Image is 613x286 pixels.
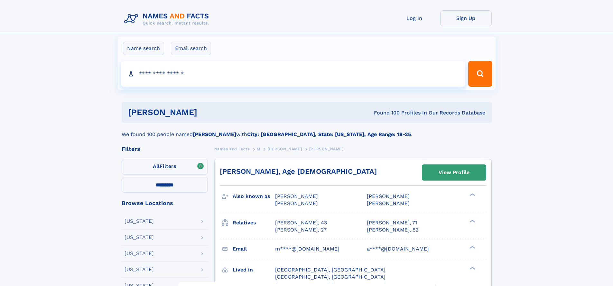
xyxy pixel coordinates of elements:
[214,145,250,153] a: Names and Facts
[267,145,302,153] a: [PERSON_NAME]
[275,226,327,233] a: [PERSON_NAME], 27
[468,266,476,270] div: ❯
[257,147,260,151] span: M
[468,61,492,87] button: Search Button
[275,200,318,206] span: [PERSON_NAME]
[367,226,418,233] a: [PERSON_NAME], 52
[247,131,411,137] b: City: [GEOGRAPHIC_DATA], State: [US_STATE], Age Range: 18-25
[128,108,286,116] h1: [PERSON_NAME]
[125,219,154,224] div: [US_STATE]
[171,42,211,55] label: Email search
[125,251,154,256] div: [US_STATE]
[220,167,377,175] a: [PERSON_NAME], Age [DEMOGRAPHIC_DATA]
[468,193,476,197] div: ❯
[440,10,492,26] a: Sign Up
[285,109,485,116] div: Found 100 Profiles In Our Records Database
[275,274,385,280] span: [GEOGRAPHIC_DATA], [GEOGRAPHIC_DATA]
[367,200,410,206] span: [PERSON_NAME]
[153,163,160,169] span: All
[309,147,344,151] span: [PERSON_NAME]
[367,219,417,226] a: [PERSON_NAME], 71
[122,123,492,138] div: We found 100 people named with .
[439,165,469,180] div: View Profile
[468,219,476,223] div: ❯
[367,193,410,199] span: [PERSON_NAME]
[122,10,214,28] img: Logo Names and Facts
[233,217,275,228] h3: Relatives
[275,193,318,199] span: [PERSON_NAME]
[125,235,154,240] div: [US_STATE]
[233,264,275,275] h3: Lived in
[123,42,164,55] label: Name search
[122,146,208,152] div: Filters
[468,245,476,249] div: ❯
[121,61,466,87] input: search input
[122,159,208,174] label: Filters
[389,10,440,26] a: Log In
[422,165,486,180] a: View Profile
[233,243,275,254] h3: Email
[267,147,302,151] span: [PERSON_NAME]
[275,219,327,226] a: [PERSON_NAME], 43
[122,200,208,206] div: Browse Locations
[125,267,154,272] div: [US_STATE]
[257,145,260,153] a: M
[193,131,236,137] b: [PERSON_NAME]
[275,267,385,273] span: [GEOGRAPHIC_DATA], [GEOGRAPHIC_DATA]
[233,191,275,202] h3: Also known as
